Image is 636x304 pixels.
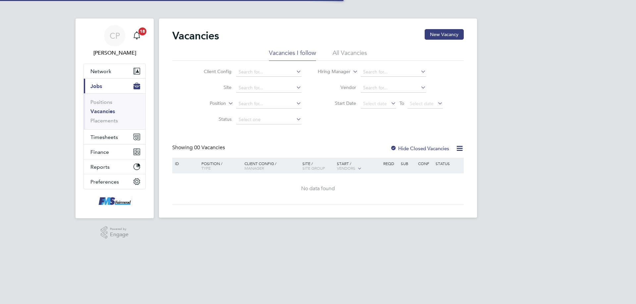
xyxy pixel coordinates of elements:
span: Callum Pridmore [83,49,146,57]
span: Vendors [337,165,355,171]
input: Search for... [236,99,301,109]
button: Reports [84,159,145,174]
span: Type [201,165,211,171]
span: Jobs [90,83,102,89]
label: Start Date [318,100,356,106]
span: Site Group [302,165,325,171]
input: Search for... [236,67,301,77]
nav: Main navigation [76,19,154,218]
button: Network [84,64,145,78]
div: Site / [301,158,336,174]
a: CP[PERSON_NAME] [83,25,146,57]
div: Jobs [84,93,145,129]
span: Engage [110,232,129,238]
div: Client Config / [243,158,301,174]
span: Manager [244,165,264,171]
li: All Vacancies [333,49,367,61]
div: No data found [173,185,463,192]
label: Position [188,100,226,107]
label: Client Config [193,68,232,74]
label: Status [193,116,232,122]
div: Sub [399,158,416,169]
a: Go to home page [83,196,146,206]
label: Hiring Manager [312,68,350,75]
span: 00 Vacancies [194,144,225,151]
div: Showing [172,144,226,151]
button: Preferences [84,174,145,189]
input: Select one [236,115,301,124]
li: Vacancies I follow [269,49,316,61]
span: Select date [363,101,387,107]
input: Search for... [361,83,426,93]
span: Preferences [90,179,119,185]
div: Conf [416,158,434,169]
label: Hide Closed Vacancies [390,145,449,152]
span: Timesheets [90,134,118,140]
a: Powered byEngage [101,226,129,239]
span: To [397,99,406,108]
span: Finance [90,149,109,155]
button: Jobs [84,79,145,93]
button: Timesheets [84,130,145,144]
input: Search for... [361,67,426,77]
span: CP [110,31,120,40]
span: Select date [410,101,434,107]
img: f-mead-logo-retina.png [97,196,132,206]
input: Search for... [236,83,301,93]
div: ID [173,158,196,169]
span: 18 [138,27,146,35]
a: Vacancies [90,108,115,114]
div: Reqd [382,158,399,169]
button: Finance [84,145,145,159]
a: 18 [130,25,143,46]
div: Position / [196,158,243,174]
h2: Vacancies [172,29,219,42]
label: Site [193,84,232,90]
span: Powered by [110,226,129,232]
div: Status [434,158,463,169]
span: Reports [90,164,110,170]
label: Vendor [318,84,356,90]
div: Start / [335,158,382,174]
button: New Vacancy [425,29,464,40]
a: Placements [90,117,118,124]
span: Network [90,68,111,74]
a: Positions [90,99,112,105]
